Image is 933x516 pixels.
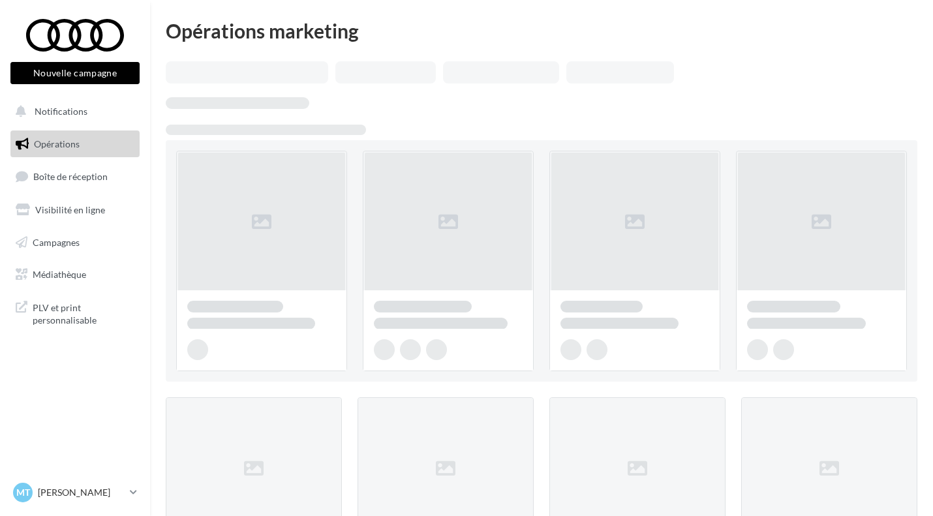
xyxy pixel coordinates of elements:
a: Opérations [8,130,142,158]
span: Boîte de réception [33,171,108,182]
a: Visibilité en ligne [8,196,142,224]
span: PLV et print personnalisable [33,299,134,327]
span: Campagnes [33,236,80,247]
button: Notifications [8,98,137,125]
a: MT [PERSON_NAME] [10,480,140,505]
p: [PERSON_NAME] [38,486,125,499]
span: Notifications [35,106,87,117]
a: PLV et print personnalisable [8,294,142,332]
span: Visibilité en ligne [35,204,105,215]
span: Médiathèque [33,269,86,280]
a: Boîte de réception [8,162,142,190]
div: Opérations marketing [166,21,917,40]
a: Campagnes [8,229,142,256]
span: MT [16,486,30,499]
span: Opérations [34,138,80,149]
a: Médiathèque [8,261,142,288]
button: Nouvelle campagne [10,62,140,84]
